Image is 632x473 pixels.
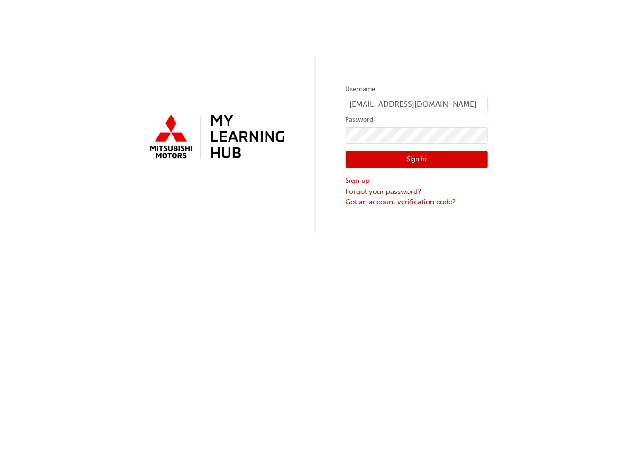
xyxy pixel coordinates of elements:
a: Sign up [346,175,488,186]
a: Forgot your password? [346,186,488,197]
label: Username [346,83,488,95]
button: Sign In [346,151,488,169]
a: Got an account verification code? [346,197,488,208]
input: Username [346,97,488,113]
img: mmal [145,110,287,164]
label: Password [346,114,488,126]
